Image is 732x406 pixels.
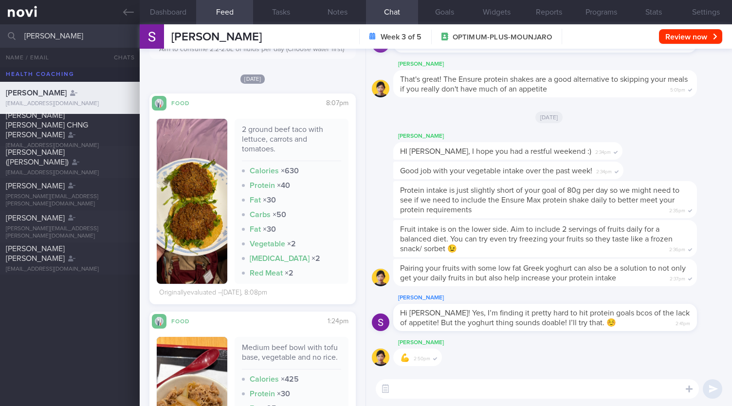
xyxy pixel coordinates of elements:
span: Good job with your vegetable intake over the past week! [400,167,592,175]
strong: Vegetable [250,240,285,248]
span: Aim to consume 2.2-2.6L of fluids per day (Choose water first) [159,46,344,53]
div: [PERSON_NAME][EMAIL_ADDRESS][PERSON_NAME][DOMAIN_NAME] [6,193,134,208]
strong: × 30 [277,390,290,398]
span: 2:35pm [669,205,685,214]
span: [PERSON_NAME] [6,182,65,190]
span: [PERSON_NAME] [PERSON_NAME] [6,245,65,262]
span: [DATE] [535,111,563,123]
strong: Carbs [250,211,271,219]
img: 2 ground beef taco with lettuce, carrots and tomatoes. [157,119,227,284]
span: 2:50pm [414,353,430,362]
strong: Red Meat [250,269,283,277]
strong: Calories [250,167,279,175]
span: [PERSON_NAME] [6,89,67,97]
span: Fruit intake is on the lower side. Aim to include 2 servings of fruits daily for a balanced diet.... [400,225,673,253]
span: [PERSON_NAME] [171,31,262,43]
div: [PERSON_NAME][EMAIL_ADDRESS][PERSON_NAME][DOMAIN_NAME] [6,225,134,240]
div: Medium beef bowl with tofu base, vegetable and no rice. [242,343,341,369]
strong: × 2 [285,269,293,277]
div: [PERSON_NAME] [393,337,471,349]
div: [EMAIL_ADDRESS][DOMAIN_NAME] [6,266,134,273]
span: That's great! The Ensure protein shakes are a good alternative to skipping your meals if you real... [400,75,688,93]
strong: × 40 [277,182,290,189]
strong: Week 3 of 5 [381,32,421,42]
strong: Calories [250,375,279,383]
strong: × 30 [263,196,276,204]
span: 2:37pm [670,273,685,282]
strong: Fat [250,225,261,233]
div: [EMAIL_ADDRESS][DOMAIN_NAME] [6,100,134,108]
strong: × 30 [263,225,276,233]
strong: × 2 [311,255,320,262]
div: [EMAIL_ADDRESS][DOMAIN_NAME] [6,142,134,149]
strong: × 630 [281,167,299,175]
span: 2:41pm [676,318,690,327]
span: OPTIMUM-PLUS-MOUNJARO [453,33,552,42]
strong: [MEDICAL_DATA] [250,255,310,262]
span: 5:01pm [670,84,685,93]
div: [PERSON_NAME] [393,130,652,142]
span: 2:36pm [669,244,685,253]
div: [PERSON_NAME] [393,58,726,70]
div: [PERSON_NAME] [393,292,726,304]
span: 2:34pm [595,147,611,156]
div: Originally evaluated – [DATE], 8:08pm [159,289,267,297]
strong: Protein [250,182,275,189]
span: [PERSON_NAME] [6,214,65,222]
span: 8:07pm [326,100,348,107]
div: 2 ground beef taco with lettuce, carrots and tomatoes. [242,125,341,161]
div: Food [166,98,205,107]
button: Review now [659,29,722,44]
div: Food [166,316,205,325]
span: [PERSON_NAME] ([PERSON_NAME]) [6,148,69,166]
strong: Protein [250,390,275,398]
strong: × 425 [281,375,299,383]
span: 1:24pm [328,318,348,325]
button: Chats [101,48,140,67]
span: Protein intake is just slightly short of your goal of 80g per day so we might need to see if we n... [400,186,679,214]
span: Pairing your fruits with some low fat Greek yoghurt can also be a solution to not only get your d... [400,264,686,282]
div: [EMAIL_ADDRESS][DOMAIN_NAME] [6,169,134,177]
span: 💪 [400,354,410,362]
strong: × 2 [287,240,296,248]
span: [DATE] [240,74,265,84]
span: 2:34pm [596,166,612,175]
span: HI [PERSON_NAME], I hope you had a restful weekend :) [400,148,591,155]
span: [PERSON_NAME] [PERSON_NAME] CHNG [PERSON_NAME] [6,111,88,139]
strong: × 50 [273,211,286,219]
span: Hi [PERSON_NAME]! Yes, I’m finding it pretty hard to hit protein goals bcos of the lack of appeti... [400,309,690,327]
strong: Fat [250,196,261,204]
